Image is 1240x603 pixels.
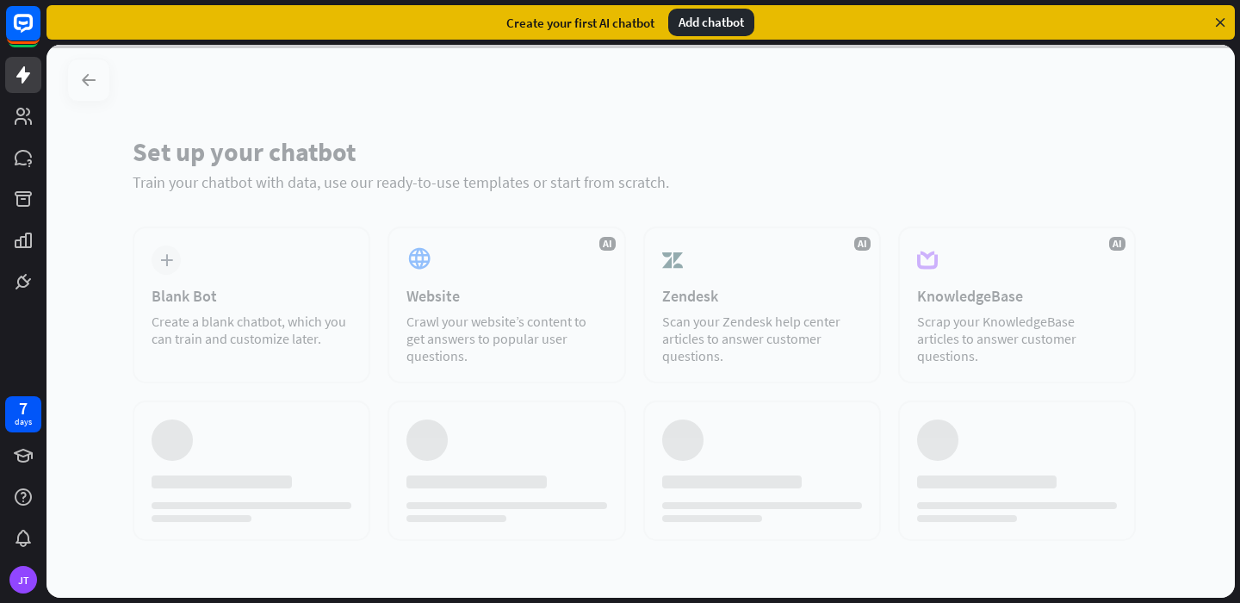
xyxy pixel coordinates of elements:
div: Create your first AI chatbot [506,15,654,31]
a: 7 days [5,396,41,432]
div: Add chatbot [668,9,754,36]
div: 7 [19,401,28,416]
div: JT [9,566,37,594]
div: days [15,416,32,428]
